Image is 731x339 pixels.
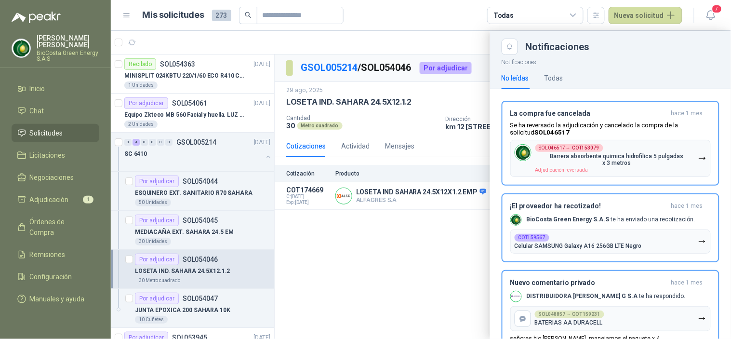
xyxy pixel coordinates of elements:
[702,7,719,24] button: 7
[30,249,66,260] span: Remisiones
[527,216,610,223] b: BioCosta Green Energy S.A.S
[510,109,667,118] h3: La compra fue cancelada
[12,268,99,286] a: Configuración
[12,245,99,264] a: Remisiones
[12,80,99,98] a: Inicio
[535,153,698,166] p: Barrera absorbente quimica hidrofilica 5 pulgadas x 3 metros
[37,35,99,48] p: [PERSON_NAME] [PERSON_NAME]
[83,196,93,203] span: 1
[12,12,61,23] img: Logo peakr
[535,167,588,173] span: Adjudicación reversada
[493,10,514,21] div: Todas
[30,194,69,205] span: Adjudicación
[502,73,529,83] div: No leídas
[671,109,703,118] span: hace 1 mes
[502,39,518,55] button: Close
[518,235,545,240] b: COT159567
[515,243,642,249] p: Celular SAMSUNG Galaxy A16 256GB LTE Negro
[511,215,521,225] img: Company Logo
[30,294,85,304] span: Manuales y ayuda
[12,102,99,120] a: Chat
[245,12,252,18] span: search
[527,216,695,224] p: te ha enviado una recotización.
[527,293,638,299] b: DISTRIBUIDORA [PERSON_NAME] G S.A
[37,50,99,62] p: BioCosta Green Energy S.A.S
[510,230,711,254] button: COT159567Celular SAMSUNG Galaxy A16 256GB LTE Negro
[535,311,604,318] div: SOL048857 → COT159231
[510,122,711,136] p: Se ha reversado la adjudicación y cancelado la compra de la solicitud
[212,10,231,21] span: 273
[12,39,30,57] img: Company Logo
[12,290,99,308] a: Manuales y ayuda
[502,193,719,262] button: ¡El proveedor ha recotizado!hace 1 mes Company LogoBioCosta Green Energy S.A.S te ha enviado una ...
[30,83,45,94] span: Inicio
[515,145,531,161] img: Company Logo
[535,144,603,152] div: SOL046517 →
[609,7,682,24] button: Nueva solicitud
[30,106,44,116] span: Chat
[510,202,667,210] h3: ¡El proveedor ha recotizado!
[527,292,686,300] p: te ha respondido.
[511,291,521,302] img: Company Logo
[526,42,719,52] div: Notificaciones
[12,124,99,142] a: Solicitudes
[572,146,599,150] b: COT153079
[545,73,563,83] div: Todas
[30,172,74,183] span: Negociaciones
[671,279,703,287] span: hace 1 mes
[12,168,99,187] a: Negociaciones
[30,150,66,161] span: Licitaciones
[30,128,63,138] span: Solicitudes
[143,8,204,22] h1: Mis solicitudes
[535,129,570,136] b: SOL046517
[510,279,667,287] h3: Nuevo comentario privado
[510,140,711,177] button: Company LogoSOL046517→COT153079Barrera absorbente quimica hidrofilica 5 pulgadas x 3 metrosAdjudi...
[12,146,99,164] a: Licitaciones
[535,319,603,326] p: BATERIAS AA DURACELL
[502,101,719,186] button: La compra fue canceladahace 1 mes Se ha reversado la adjudicación y cancelado la compra de la sol...
[671,202,703,210] span: hace 1 mes
[30,271,72,282] span: Configuración
[490,55,731,67] p: Notificaciones
[510,306,711,331] button: SOL048857 → COT159231BATERIAS AA DURACELL
[30,217,90,238] span: Órdenes de Compra
[712,4,722,14] span: 7
[12,190,99,209] a: Adjudicación1
[12,213,99,242] a: Órdenes de Compra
